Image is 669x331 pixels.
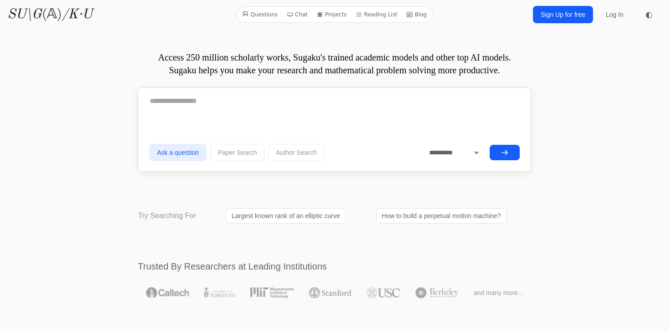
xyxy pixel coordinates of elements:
button: Ask a question [149,144,207,161]
a: Blog [403,9,431,20]
i: SU\G [7,8,42,21]
p: Access 250 million scholarly works, Sugaku's trained academic models and other top AI models. Sug... [138,51,531,76]
a: Largest known rank of an elliptic curve [226,208,346,224]
a: SU\G(𝔸)/K·U [7,6,92,23]
a: Reading List [352,9,401,20]
a: Sign Up for free [533,6,593,23]
img: Stanford [309,287,351,298]
span: and many more... [473,288,523,297]
span: ◐ [645,10,653,19]
button: Paper Search [210,144,265,161]
img: UC Berkeley [416,287,458,298]
img: University of Toronto [204,287,235,298]
a: Log In [600,6,629,23]
a: Chat [283,9,311,20]
img: MIT [250,287,294,298]
a: Questions [238,9,281,20]
button: ◐ [640,5,658,24]
p: Try Searching For [138,210,196,221]
i: /K·U [62,8,92,21]
a: Projects [313,9,350,20]
a: How to build a perpetual motion machine? [376,208,507,224]
h2: Trusted By Researchers at Leading Institutions [138,260,531,273]
img: USC [367,287,400,298]
img: Caltech [146,287,189,298]
button: Author Search [268,144,324,161]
